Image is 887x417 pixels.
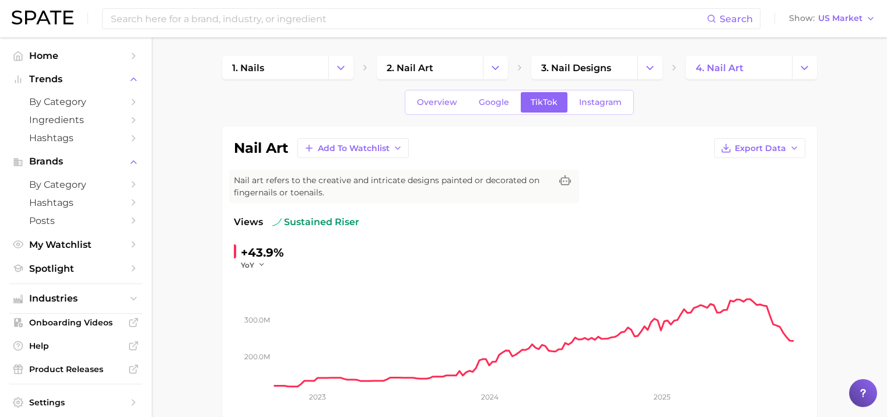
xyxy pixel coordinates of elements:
[9,290,142,307] button: Industries
[521,92,567,113] a: TikTok
[9,394,142,411] a: Settings
[541,62,611,73] span: 3. nail designs
[29,179,122,190] span: by Category
[241,260,266,270] button: YoY
[654,393,671,401] tspan: 2025
[12,10,73,24] img: SPATE
[9,47,142,65] a: Home
[29,114,122,125] span: Ingredients
[29,197,122,208] span: Hashtags
[29,263,122,274] span: Spotlight
[9,212,142,230] a: Posts
[241,260,254,270] span: YoY
[637,56,662,79] button: Change Category
[417,97,457,107] span: Overview
[377,56,483,79] a: 2. nail art
[234,174,551,199] span: Nail art refers to the creative and intricate designs painted or decorated on fingernails or toen...
[686,56,792,79] a: 4. nail art
[720,13,753,24] span: Search
[234,215,263,229] span: Views
[469,92,519,113] a: Google
[29,341,122,351] span: Help
[387,62,433,73] span: 2. nail art
[9,176,142,194] a: by Category
[29,215,122,226] span: Posts
[479,97,509,107] span: Google
[328,56,353,79] button: Change Category
[29,96,122,107] span: by Category
[818,15,863,22] span: US Market
[29,293,122,304] span: Industries
[29,317,122,328] span: Onboarding Videos
[318,143,390,153] span: Add to Watchlist
[29,239,122,250] span: My Watchlist
[309,393,326,401] tspan: 2023
[29,397,122,408] span: Settings
[9,153,142,170] button: Brands
[9,314,142,331] a: Onboarding Videos
[9,71,142,88] button: Trends
[483,56,508,79] button: Change Category
[110,9,707,29] input: Search here for a brand, industry, or ingredient
[297,138,409,158] button: Add to Watchlist
[569,92,632,113] a: Instagram
[241,243,284,262] div: +43.9%
[232,62,264,73] span: 1. nails
[222,56,328,79] a: 1. nails
[696,62,744,73] span: 4. nail art
[9,360,142,378] a: Product Releases
[9,337,142,355] a: Help
[29,156,122,167] span: Brands
[29,364,122,374] span: Product Releases
[244,352,270,361] tspan: 200.0m
[9,111,142,129] a: Ingredients
[9,129,142,147] a: Hashtags
[407,92,467,113] a: Overview
[481,393,499,401] tspan: 2024
[244,316,270,324] tspan: 300.0m
[531,97,558,107] span: TikTok
[714,138,805,158] button: Export Data
[789,15,815,22] span: Show
[9,93,142,111] a: by Category
[579,97,622,107] span: Instagram
[29,132,122,143] span: Hashtags
[9,260,142,278] a: Spotlight
[272,215,359,229] span: sustained riser
[9,194,142,212] a: Hashtags
[735,143,786,153] span: Export Data
[792,56,817,79] button: Change Category
[531,56,637,79] a: 3. nail designs
[272,218,282,227] img: sustained riser
[29,50,122,61] span: Home
[29,74,122,85] span: Trends
[9,236,142,254] a: My Watchlist
[234,141,288,155] h1: nail art
[786,11,878,26] button: ShowUS Market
